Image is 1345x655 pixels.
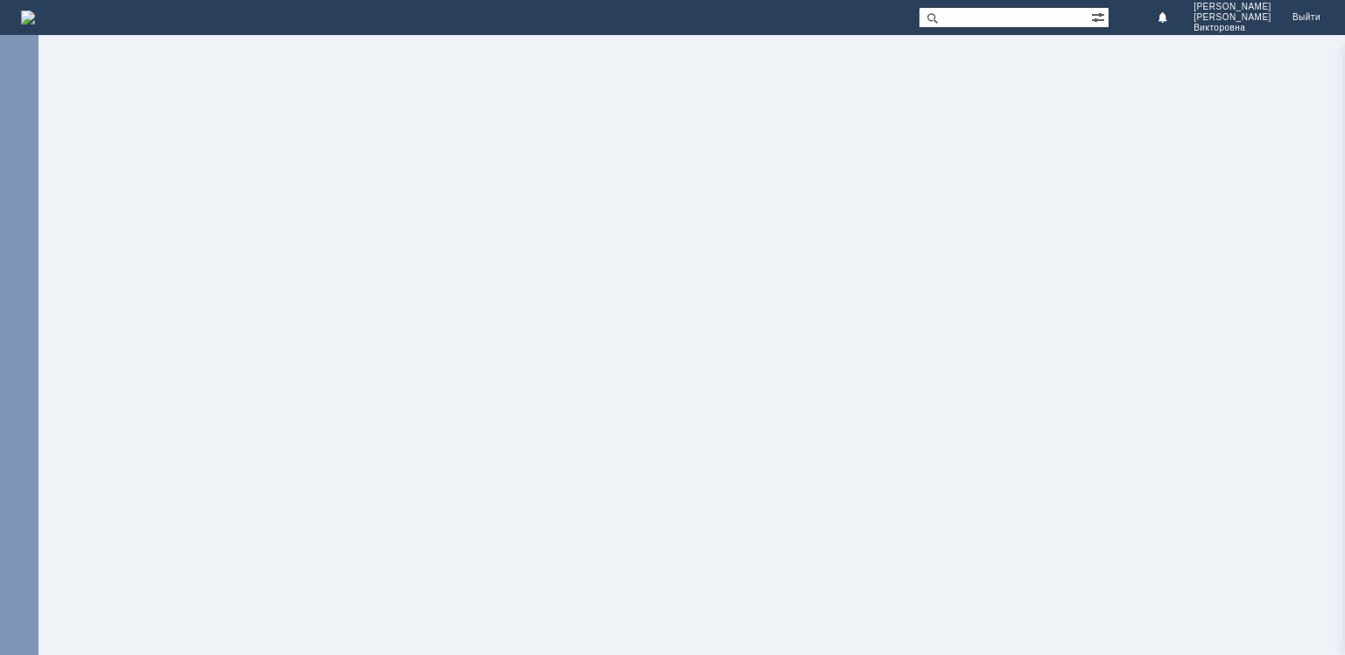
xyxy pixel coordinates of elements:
[1194,12,1271,23] span: [PERSON_NAME]
[21,11,35,25] img: logo
[21,11,35,25] a: Перейти на домашнюю страницу
[1194,2,1271,12] span: [PERSON_NAME]
[1091,8,1109,25] span: Расширенный поиск
[1194,23,1271,33] span: Викторовна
